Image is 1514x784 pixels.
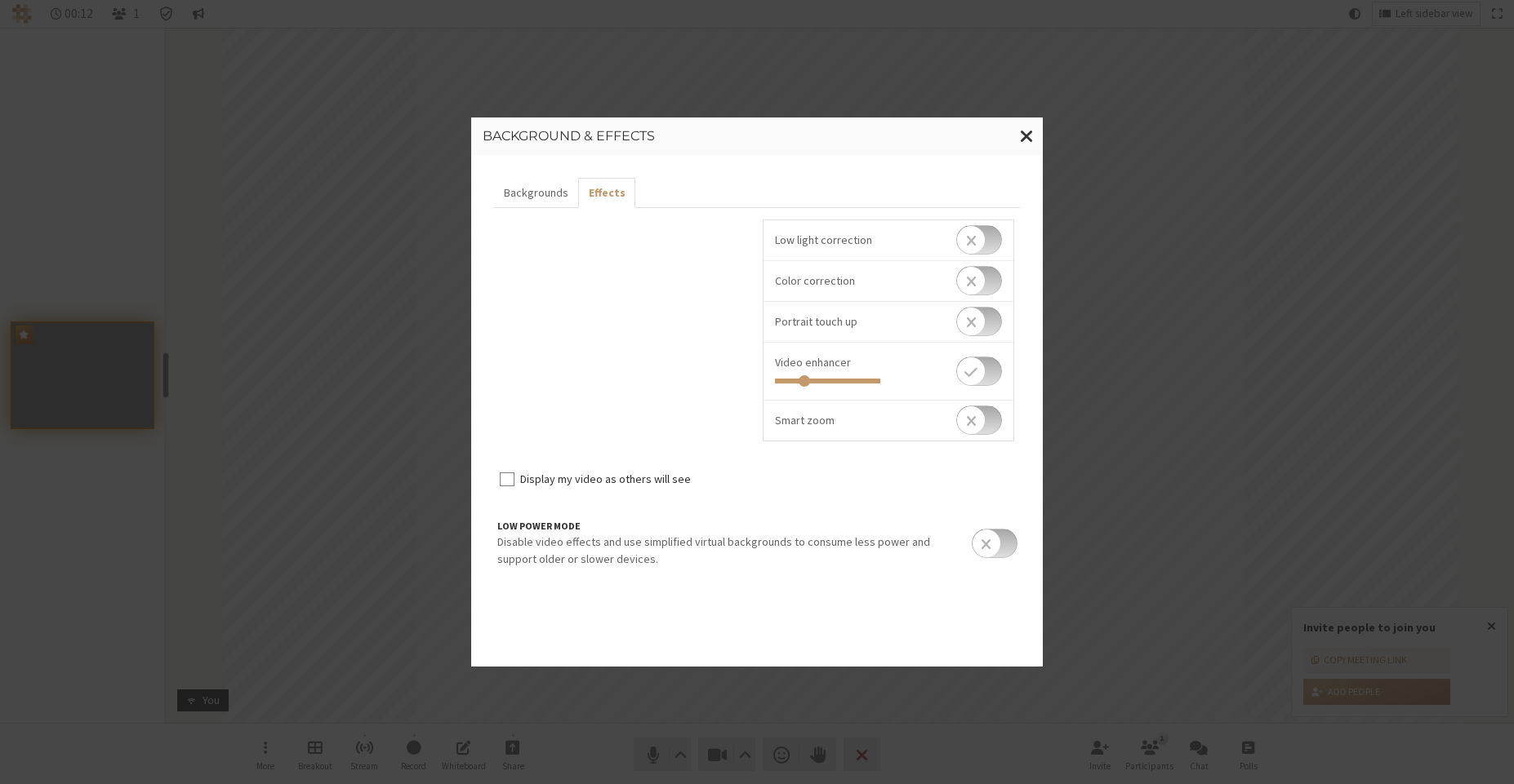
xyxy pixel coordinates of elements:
span: Color correction [775,273,855,288]
button: Effects [578,178,635,208]
h5: Low power mode [497,519,958,534]
span: Smart zoom [775,413,835,427]
span: Low light correction [775,233,872,247]
span: Video enhancer [775,355,851,370]
p: Disable video effects and use simplified virtual backgrounds to consume less power and support ol... [497,534,958,568]
label: Display my video as others will see [520,471,752,488]
span: Portrait touch up [775,314,857,329]
h3: Background & effects [483,129,1031,144]
button: Backgrounds [494,178,578,208]
button: Close modal [1011,117,1043,155]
